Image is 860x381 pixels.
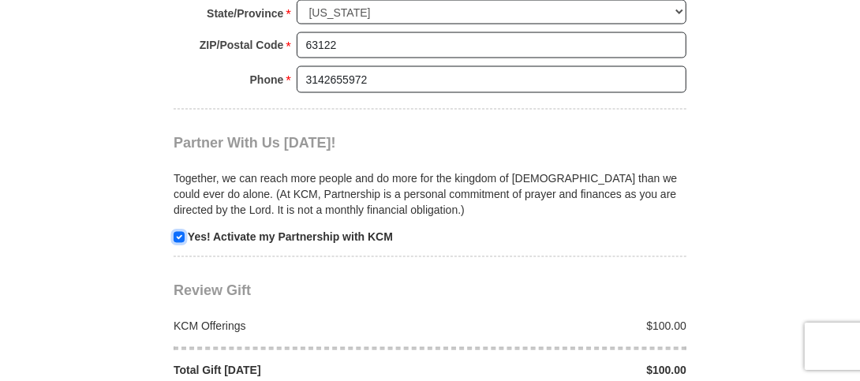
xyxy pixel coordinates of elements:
div: $100.00 [430,319,695,334]
span: Review Gift [174,283,251,299]
strong: State/Province [207,2,283,24]
strong: Yes! Activate my Partnership with KCM [188,231,393,244]
p: Together, we can reach more people and do more for the kingdom of [DEMOGRAPHIC_DATA] than we coul... [174,171,686,219]
div: KCM Offerings [166,319,431,334]
div: Total Gift [DATE] [166,363,431,379]
strong: Phone [250,69,284,91]
strong: ZIP/Postal Code [200,34,284,56]
span: Partner With Us [DATE]! [174,136,336,151]
div: $100.00 [430,363,695,379]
